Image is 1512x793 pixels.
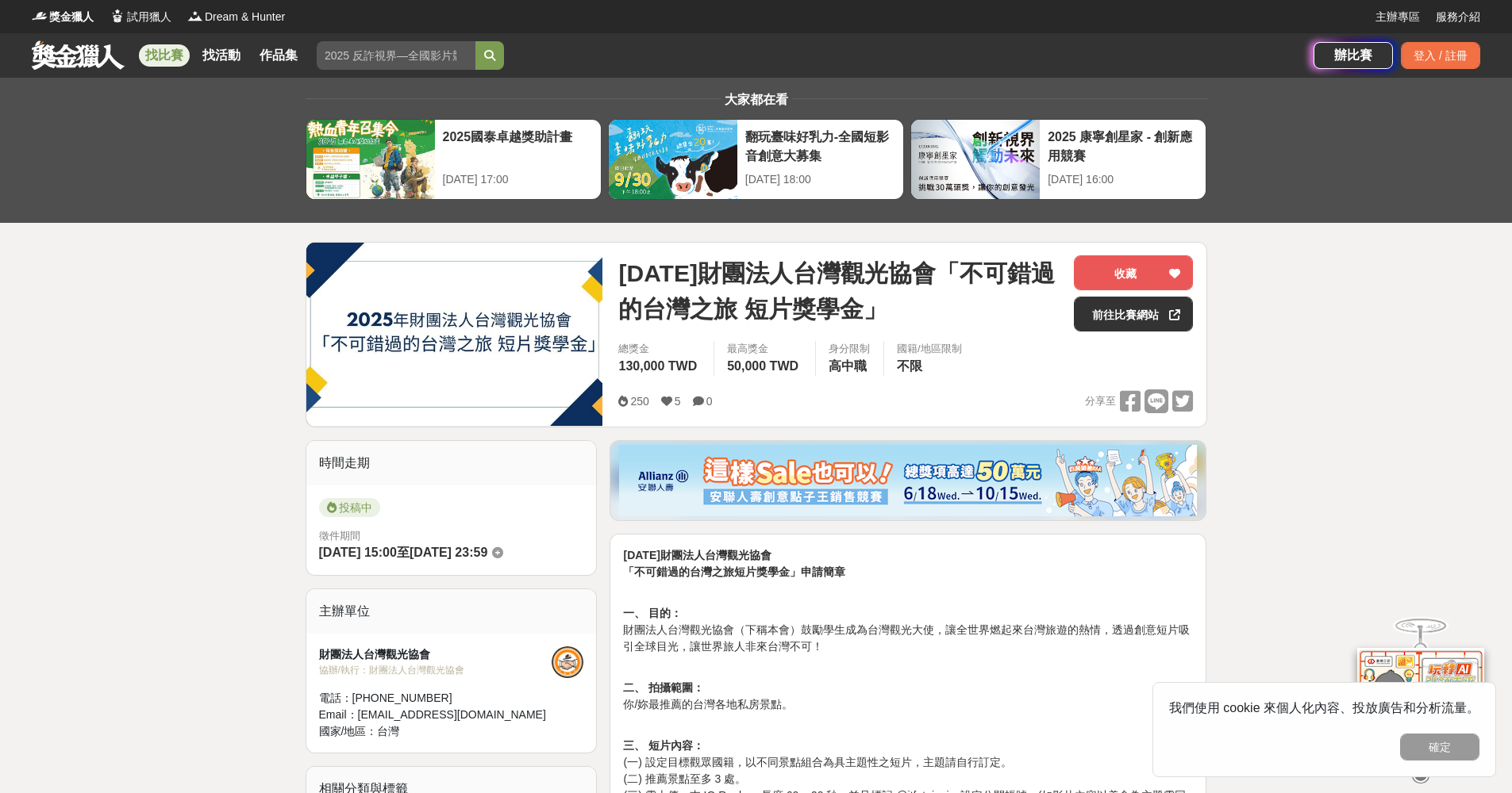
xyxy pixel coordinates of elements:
[1314,42,1393,69] a: 辦比賽
[319,725,378,737] span: 國家/地區：
[1357,648,1484,753] img: d2146d9a-e6f6-4337-9592-8cefde37ba6b.png
[618,359,697,373] span: 130,000 TWD
[829,359,867,373] span: 高中職
[319,690,552,707] div: 電話： [PHONE_NUMBER]
[187,8,203,24] img: Logo
[110,9,171,25] a: Logo試用獵人
[410,546,487,559] span: [DATE] 23:59
[727,341,802,357] span: 最高獎金
[187,9,285,25] a: LogoDream & Hunter
[32,8,48,24] img: Logo
[706,395,713,408] span: 0
[829,341,871,357] div: 身分限制
[306,119,602,200] a: 2025國泰卓越獎助計畫[DATE] 17:00
[319,530,360,542] span: 徵件期間
[110,8,125,24] img: Logo
[1048,171,1198,188] div: [DATE] 16:00
[196,44,247,67] a: 找活動
[139,44,190,67] a: 找比賽
[623,549,771,561] strong: [DATE]財團法人台灣觀光協會
[306,243,603,426] img: Cover Image
[1375,9,1420,25] a: 主辦專區
[306,589,597,634] div: 主辦單位
[1085,389,1116,413] span: 分享至
[397,546,410,559] span: 至
[1400,734,1479,760] button: 確定
[317,41,475,70] input: 2025 反詐視界—全國影片競賽
[745,171,895,188] div: [DATE] 18:00
[619,445,1197,516] img: dcc59076-91c0-4acb-9c6b-a1d413182f46.png
[1401,42,1480,69] div: 登入 / 註冊
[618,341,701,357] span: 總獎金
[910,119,1206,200] a: 2025 康寧創星家 - 創新應用競賽[DATE] 16:00
[623,565,845,578] strong: 「不可錯過的台灣之旅短片獎學金」申請簡章
[618,255,1061,327] span: [DATE]財團法人台灣觀光協會「不可錯過的台灣之旅 短片獎學金」
[1074,255,1193,290] button: 收藏
[897,341,962,357] div: 國籍/地區限制
[623,739,704,752] strong: 三、 短片內容：
[623,607,682,619] strong: 一、 目的：
[1436,9,1480,25] a: 服務介紹
[205,9,285,25] span: Dream & Hunter
[721,93,792,106] span: 大家都在看
[319,546,397,559] span: [DATE] 15:00
[897,359,922,373] span: 不限
[319,498,380,517] span: 投稿中
[1169,701,1479,714] span: 我們使用 cookie 來個人化內容、投放廣告和分析流量。
[630,395,648,408] span: 250
[623,680,1193,730] p: 你/妳最推薦的台灣各地私房景點。
[127,9,171,25] span: 試用獵人
[623,681,704,694] strong: 二、 拍攝範圍：
[623,588,1193,672] p: 財團法人台灣觀光協會（下稱本會）鼓勵學生成為台灣觀光大使，讓全世界燃起來台灣旅遊的熱情，透過創意短片吸引全球目光，讓世界旅人非來台灣不可！
[608,119,904,200] a: 翻玩臺味好乳力-全國短影音創意大募集[DATE] 18:00
[675,395,681,408] span: 5
[319,707,552,723] div: Email： [EMAIL_ADDRESS][DOMAIN_NAME]
[319,663,552,677] div: 協辦/執行： 財團法人台灣觀光協會
[306,441,597,485] div: 時間走期
[253,44,304,67] a: 作品集
[443,171,593,188] div: [DATE] 17:00
[319,646,552,663] div: 財團法人台灣觀光協會
[443,128,593,163] div: 2025國泰卓越獎助計畫
[1074,297,1193,331] a: 前往比賽網站
[1048,128,1198,163] div: 2025 康寧創星家 - 創新應用競賽
[727,359,798,373] span: 50,000 TWD
[745,128,895,163] div: 翻玩臺味好乳力-全國短影音創意大募集
[377,725,399,737] span: 台灣
[49,9,94,25] span: 獎金獵人
[32,9,94,25] a: Logo獎金獵人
